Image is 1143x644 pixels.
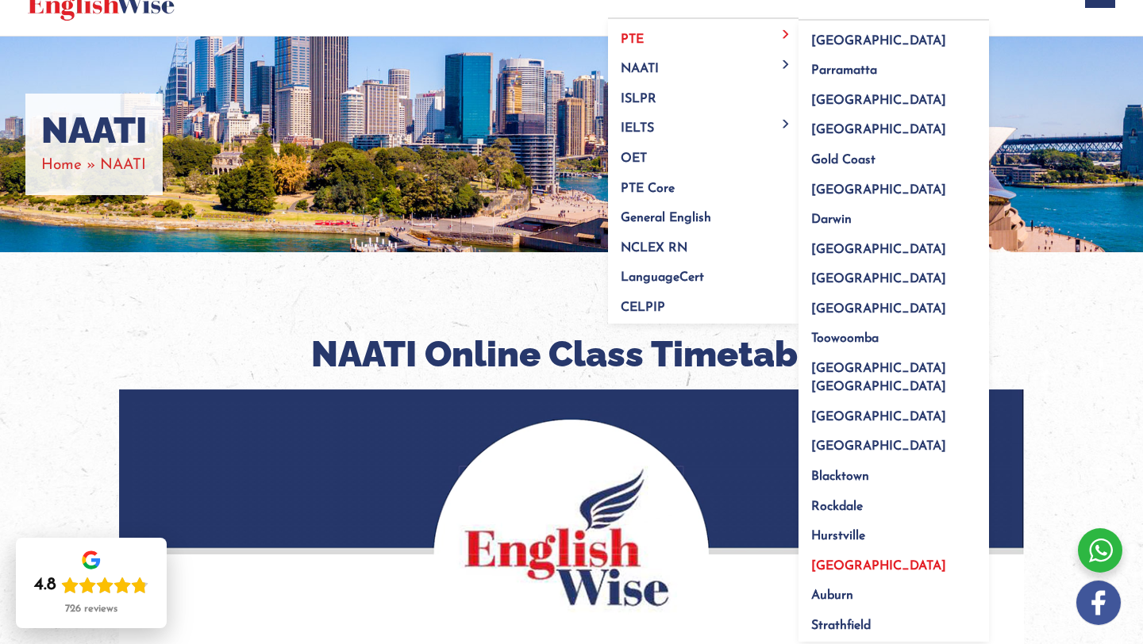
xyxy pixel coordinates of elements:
[799,546,989,576] a: [GEOGRAPHIC_DATA]
[811,243,946,256] span: [GEOGRAPHIC_DATA]
[621,122,654,135] span: IELTS
[811,213,852,226] span: Darwin
[811,362,946,393] span: [GEOGRAPHIC_DATA] [GEOGRAPHIC_DATA]
[799,110,989,140] a: [GEOGRAPHIC_DATA]
[621,33,644,46] span: PTE
[41,158,82,173] a: Home
[608,228,799,258] a: NCLEX RN
[608,168,799,198] a: PTE Core
[799,170,989,200] a: [GEOGRAPHIC_DATA]
[119,332,1024,378] h2: NAATI Online Class Timetable
[621,212,711,224] span: General English
[608,198,799,228] a: General English
[811,411,946,424] span: [GEOGRAPHIC_DATA]
[811,124,946,136] span: [GEOGRAPHIC_DATA]
[608,258,799,288] a: LanguageCert
[799,576,989,606] a: Auburn
[799,605,989,642] a: Strathfield
[799,397,989,427] a: [GEOGRAPHIC_DATA]
[608,19,799,49] a: PTEMenu Toggle
[777,30,795,39] span: Menu Toggle
[799,140,989,171] a: Gold Coast
[608,49,799,79] a: NAATIMenu Toggle
[799,289,989,319] a: [GEOGRAPHIC_DATA]
[811,619,871,632] span: Strathfield
[799,349,989,397] a: [GEOGRAPHIC_DATA] [GEOGRAPHIC_DATA]
[621,271,704,284] span: LanguageCert
[41,152,147,178] nav: Breadcrumbs
[621,93,656,105] span: ISLPR
[41,109,147,152] h1: NAATI
[799,457,989,487] a: Blacktown
[811,470,869,483] span: Blacktown
[34,574,148,596] div: Rating: 4.8 out of 5
[799,319,989,349] a: Toowoomba
[777,119,795,128] span: Menu Toggle
[811,560,946,573] span: [GEOGRAPHIC_DATA]
[100,158,146,173] span: NAATI
[777,59,795,68] span: Menu Toggle
[799,200,989,230] a: Darwin
[811,273,946,286] span: [GEOGRAPHIC_DATA]
[811,332,879,345] span: Toowoomba
[621,301,665,314] span: CELPIP
[65,603,117,615] div: 726 reviews
[621,63,659,75] span: NAATI
[811,303,946,316] span: [GEOGRAPHIC_DATA]
[811,35,946,48] span: [GEOGRAPHIC_DATA]
[811,530,865,542] span: Hurstville
[34,574,56,596] div: 4.8
[621,152,647,165] span: OET
[811,64,877,77] span: Parramatta
[608,109,799,139] a: IELTSMenu Toggle
[811,589,853,602] span: Auburn
[799,80,989,110] a: [GEOGRAPHIC_DATA]
[811,500,863,513] span: Rockdale
[811,440,946,453] span: [GEOGRAPHIC_DATA]
[811,154,876,167] span: Gold Coast
[621,242,687,255] span: NCLEX RN
[811,94,946,107] span: [GEOGRAPHIC_DATA]
[608,287,799,324] a: CELPIP
[799,516,989,546] a: Hurstville
[621,182,675,195] span: PTE Core
[799,486,989,516] a: Rockdale
[799,21,989,51] a: [GEOGRAPHIC_DATA]
[799,259,989,289] a: [GEOGRAPHIC_DATA]
[608,139,799,169] a: OET
[799,51,989,81] a: Parramatta
[608,79,799,109] a: ISLPR
[799,229,989,259] a: [GEOGRAPHIC_DATA]
[799,427,989,457] a: [GEOGRAPHIC_DATA]
[1076,581,1121,625] img: white-facebook.png
[811,184,946,197] span: [GEOGRAPHIC_DATA]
